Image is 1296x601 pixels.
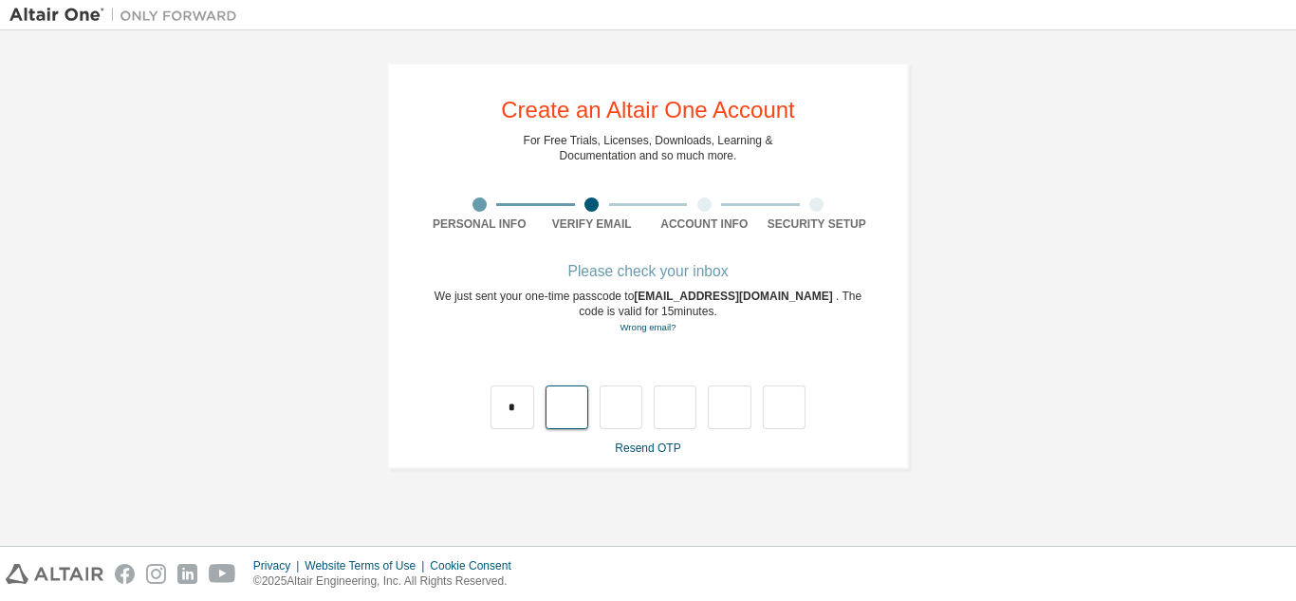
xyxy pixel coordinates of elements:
[430,558,522,573] div: Cookie Consent
[634,290,836,303] span: [EMAIL_ADDRESS][DOMAIN_NAME]
[146,564,166,584] img: instagram.svg
[305,558,430,573] div: Website Terms of Use
[536,216,649,232] div: Verify Email
[423,289,873,335] div: We just sent your one-time passcode to . The code is valid for 15 minutes.
[501,99,795,122] div: Create an Altair One Account
[6,564,103,584] img: altair_logo.svg
[620,322,676,332] a: Go back to the registration form
[253,573,523,590] p: © 2025 Altair Engineering, Inc. All Rights Reserved.
[423,216,536,232] div: Personal Info
[524,133,773,163] div: For Free Trials, Licenses, Downloads, Learning & Documentation and so much more.
[209,564,236,584] img: youtube.svg
[9,6,247,25] img: Altair One
[648,216,761,232] div: Account Info
[253,558,305,573] div: Privacy
[615,441,680,455] a: Resend OTP
[177,564,197,584] img: linkedin.svg
[423,266,873,277] div: Please check your inbox
[115,564,135,584] img: facebook.svg
[761,216,874,232] div: Security Setup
